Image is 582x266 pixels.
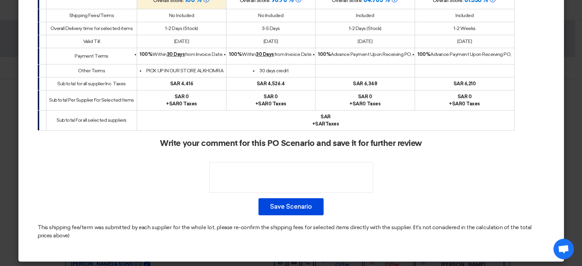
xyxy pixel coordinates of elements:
strong: 100% [229,51,242,57]
td: Other Terms [46,64,137,77]
b: sar 0 [175,94,189,100]
span: Within from Invoice Date. [140,51,223,57]
strong: 100% [318,51,331,57]
b: + 0 Taxes [166,101,197,107]
td: Payment Terms [46,48,137,64]
button: Save Scenario [258,198,324,215]
span: sar [169,101,179,107]
td: 1-2 Days (Stock) [315,22,415,35]
b: + Taxes [312,121,339,127]
b: + 0 Taxes [349,101,380,107]
u: 30 Days [166,51,185,57]
b: + 0 Taxes [449,101,480,107]
div: No Included [229,12,312,19]
b: sar 4,526.4 [257,81,285,87]
div: This shipping fee/term was submitted by each supplier for the whole lot, please re-confirm the sh... [38,223,545,240]
td: [DATE] [315,35,415,48]
span: sar [258,101,268,107]
h2: Write your comment for this PO Scenario and save it for further review [160,139,422,148]
td: [DATE] [415,35,514,48]
b: sar 0 [264,94,278,100]
td: Subtotal Per Supplier For Selected Items [46,90,137,110]
td: 1-2 Days (Stock) [137,22,226,35]
td: 1-2 Weeks [415,22,514,35]
span: Within from Invoice Date. [229,51,312,57]
span: sar [353,101,363,107]
b: sar 4,416 [170,81,193,87]
td: Valid Till [46,35,137,48]
span: 30 days credit [259,68,288,74]
span: sar [452,101,462,107]
td: Subtotal for all supplier Inc. Taxes [46,77,137,90]
td: [DATE] [226,35,315,48]
u: 30 Days [256,51,274,57]
b: + 0 Taxes [255,101,286,107]
td: [DATE] [137,35,226,48]
b: sar 0 [358,94,372,100]
span: Advance Payment Upon Receiving PO, [418,51,511,57]
b: sar [320,114,331,120]
div: Included [318,12,412,19]
div: Included [418,12,511,19]
b: sar 6,348 [353,81,377,87]
b: sar 6,210 [453,81,476,87]
span: PICK UP IN OUR STORE ALKHOMRA [146,68,223,74]
div: No Included [140,12,223,19]
td: Shipping Fees/Terms [46,9,137,22]
strong: 100% [418,51,430,57]
td: 3-5 Days [226,22,315,35]
span: sar [315,121,325,127]
td: Subtotal For all selected suppliers [46,110,137,130]
strong: 100% [140,51,152,57]
span: Advance Payment Upon Receiving PO, [318,51,412,57]
td: Overall Delivery time for selected items [46,22,137,35]
div: Open chat [553,239,574,259]
b: sar 0 [458,94,472,100]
